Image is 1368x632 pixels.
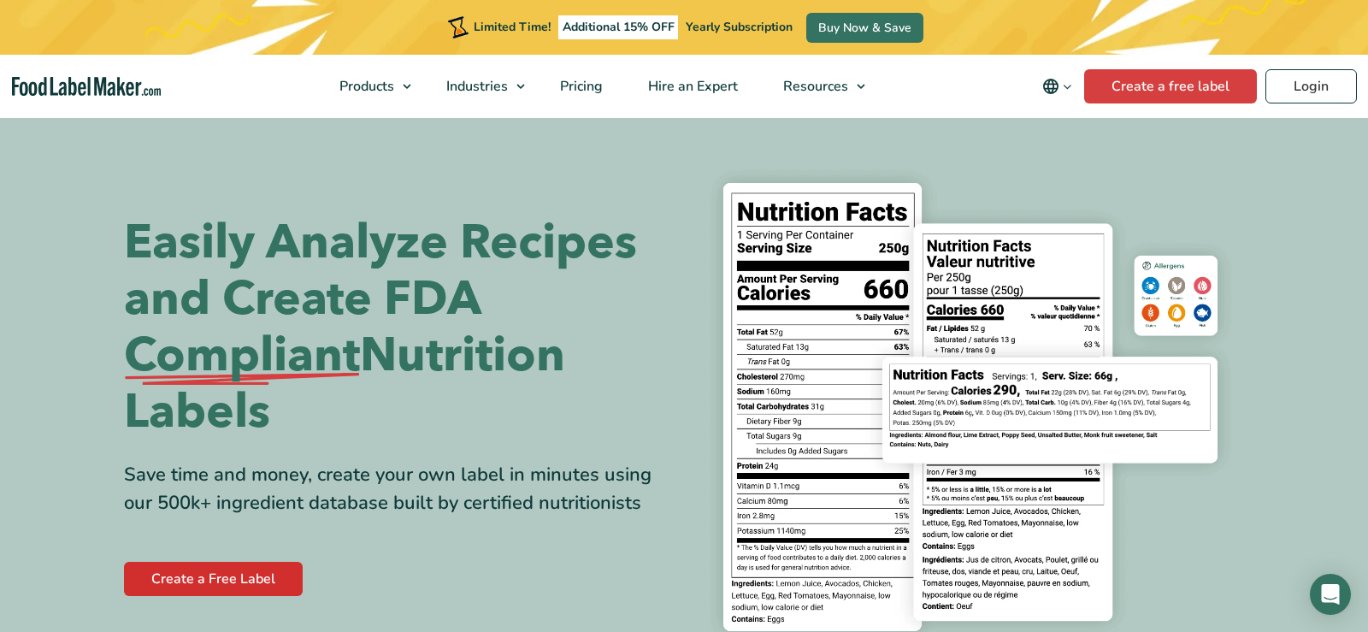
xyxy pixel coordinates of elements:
[558,15,679,39] span: Additional 15% OFF
[334,77,396,96] span: Products
[555,77,604,96] span: Pricing
[1310,574,1351,615] div: Open Intercom Messenger
[626,55,757,118] a: Hire an Expert
[124,562,303,596] a: Create a Free Label
[538,55,622,118] a: Pricing
[12,77,162,97] a: Food Label Maker homepage
[1265,69,1357,103] a: Login
[806,13,923,43] a: Buy Now & Save
[441,77,510,96] span: Industries
[124,461,671,517] div: Save time and money, create your own label in minutes using our 500k+ ingredient database built b...
[124,215,671,440] h1: Easily Analyze Recipes and Create FDA Nutrition Labels
[1030,69,1084,103] button: Change language
[643,77,740,96] span: Hire an Expert
[474,19,551,35] span: Limited Time!
[778,77,850,96] span: Resources
[1084,69,1257,103] a: Create a free label
[686,19,793,35] span: Yearly Subscription
[124,328,360,384] span: Compliant
[761,55,874,118] a: Resources
[424,55,534,118] a: Industries
[317,55,420,118] a: Products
